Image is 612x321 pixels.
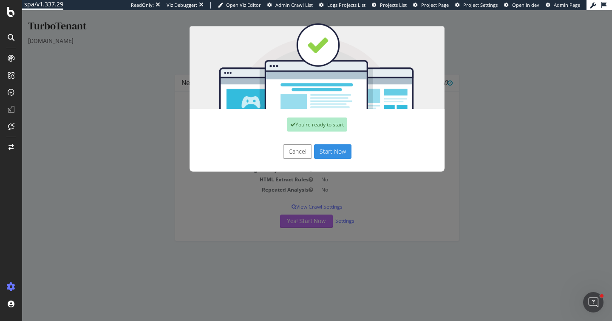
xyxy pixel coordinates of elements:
button: Start Now [292,134,329,149]
span: Open in dev [512,2,539,8]
a: Logs Projects List [319,2,365,9]
a: Admin Crawl List [267,2,313,9]
span: Project Page [421,2,449,8]
img: You're all set! [167,13,422,99]
a: Open in dev [504,2,539,9]
div: ReadOnly: [131,2,154,9]
span: Admin Crawl List [275,2,313,8]
div: Viz Debugger: [167,2,197,9]
span: Admin Page [554,2,580,8]
a: Projects List [372,2,407,9]
span: Project Settings [463,2,498,8]
span: Open Viz Editor [226,2,261,8]
a: Project Settings [455,2,498,9]
a: Project Page [413,2,449,9]
iframe: Intercom live chat [583,292,603,312]
a: Open Viz Editor [218,2,261,9]
span: Projects List [380,2,407,8]
span: Logs Projects List [327,2,365,8]
div: You're ready to start [265,107,325,121]
button: Cancel [261,134,290,149]
a: Admin Page [546,2,580,9]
